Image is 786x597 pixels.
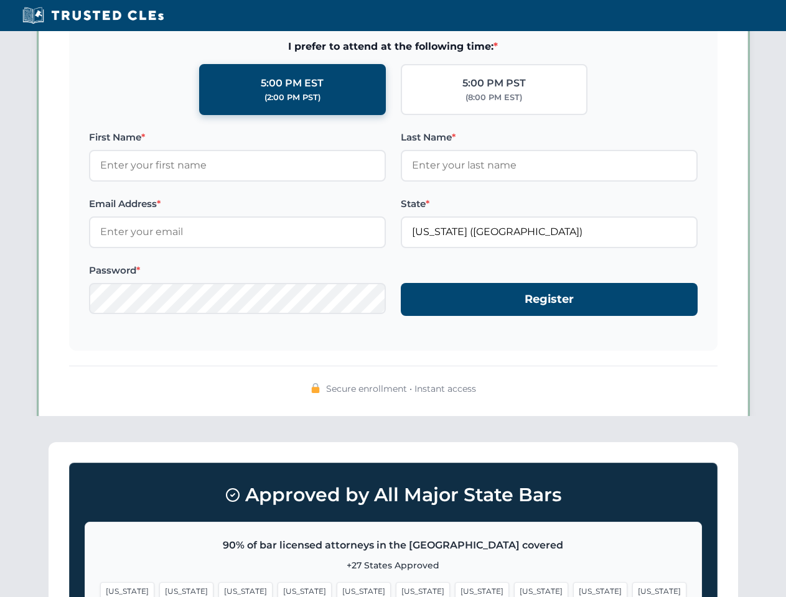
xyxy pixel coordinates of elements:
[264,91,320,104] div: (2:00 PM PST)
[401,130,698,145] label: Last Name
[85,478,702,512] h3: Approved by All Major State Bars
[311,383,320,393] img: 🔒
[19,6,167,25] img: Trusted CLEs
[89,216,386,248] input: Enter your email
[462,75,526,91] div: 5:00 PM PST
[401,216,698,248] input: Florida (FL)
[89,150,386,181] input: Enter your first name
[466,91,522,104] div: (8:00 PM EST)
[100,558,686,572] p: +27 States Approved
[89,39,698,55] span: I prefer to attend at the following time:
[326,382,476,396] span: Secure enrollment • Instant access
[89,197,386,211] label: Email Address
[100,537,686,553] p: 90% of bar licensed attorneys in the [GEOGRAPHIC_DATA] covered
[261,75,324,91] div: 5:00 PM EST
[401,197,698,211] label: State
[89,263,386,278] label: Password
[401,283,698,316] button: Register
[401,150,698,181] input: Enter your last name
[89,130,386,145] label: First Name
